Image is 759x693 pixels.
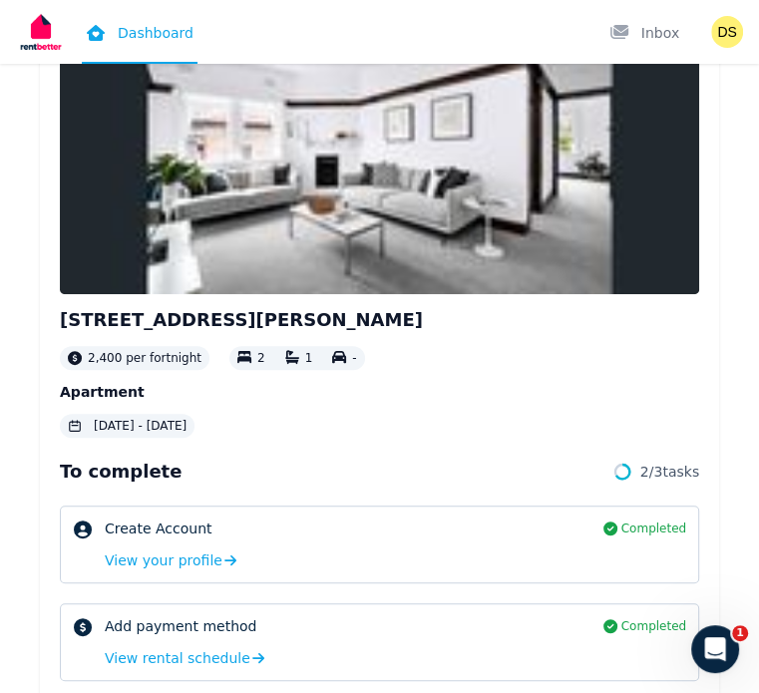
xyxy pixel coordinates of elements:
p: Add payment method [105,616,256,636]
span: completed [621,618,686,634]
span: 2 / 3 tasks [640,462,699,482]
iframe: Intercom live chat [691,625,739,673]
img: RentBetter [16,7,66,57]
span: 2 [257,351,265,365]
span: 2,400 per fortnight [88,350,201,366]
a: View rental schedule [105,648,264,668]
span: [DATE] - [DATE] [94,418,187,434]
p: Apartment [60,382,699,402]
span: completed [621,520,686,536]
h2: [STREET_ADDRESS][PERSON_NAME] [60,306,699,334]
span: View rental schedule [105,648,250,668]
span: To complete [60,458,182,486]
div: Inbox [609,23,679,43]
span: 1 [732,625,748,641]
span: 1 [305,351,313,365]
p: Create Account [105,519,212,538]
span: View your profile [105,550,222,570]
span: - [352,351,356,365]
a: View your profile [105,550,236,570]
img: Daniel Sykes [711,16,743,48]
